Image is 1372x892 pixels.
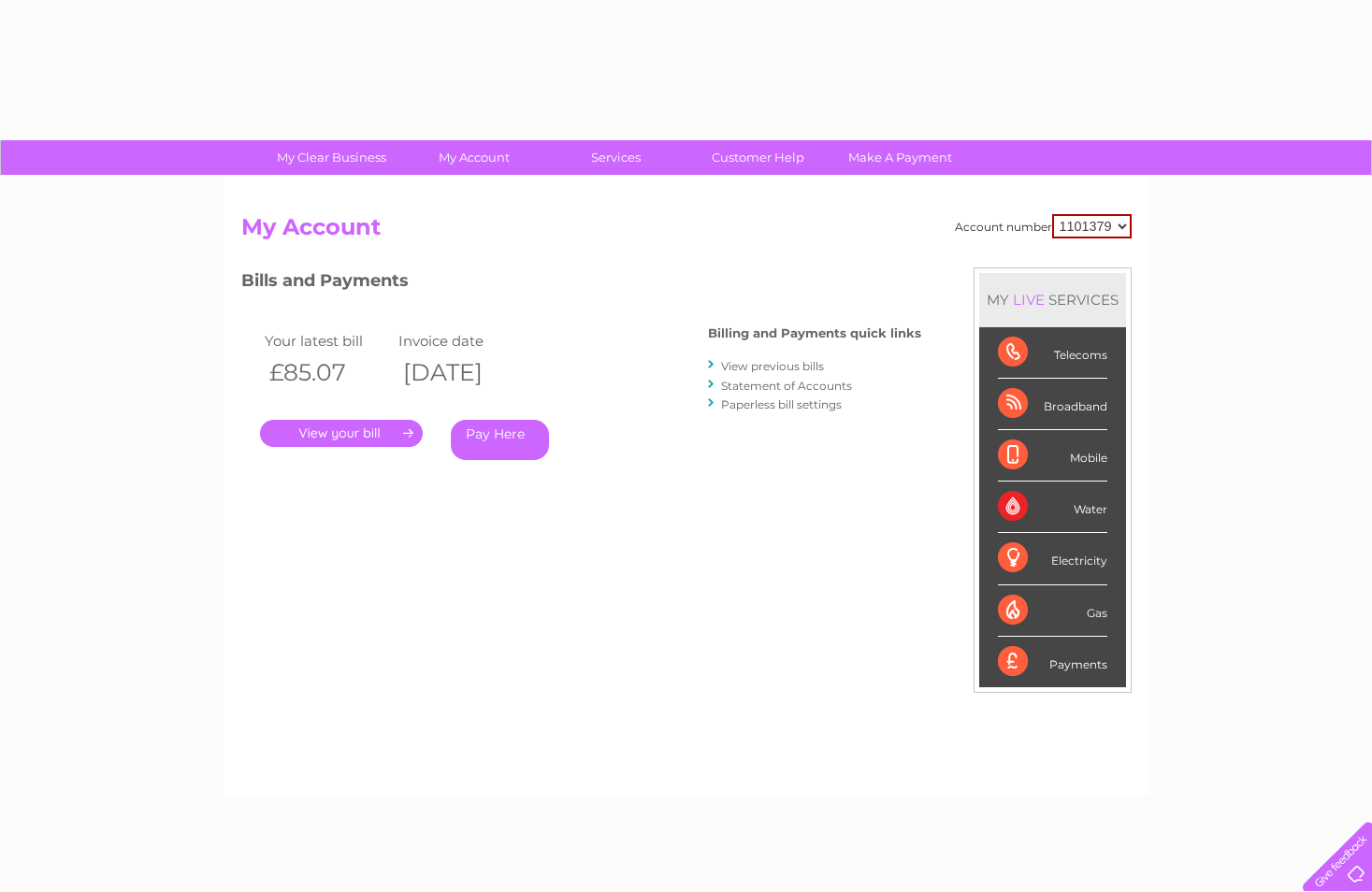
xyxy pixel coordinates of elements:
div: LIVE [1009,291,1048,309]
td: Invoice date [394,328,528,353]
div: Water [998,482,1107,533]
a: Customer Help [681,140,835,175]
div: MY SERVICES [979,273,1126,326]
div: Mobile [998,430,1107,482]
a: Paperless bill settings [721,397,842,411]
h2: My Account [241,214,1132,250]
a: Services [539,140,693,175]
a: Make A Payment [823,140,977,175]
div: Gas [998,585,1107,637]
th: £85.07 [260,353,395,392]
th: [DATE] [394,353,528,392]
a: My Clear Business [254,140,409,175]
div: Account number [955,214,1132,238]
div: Electricity [998,533,1107,584]
div: Payments [998,637,1107,687]
div: Telecoms [998,327,1107,379]
a: Pay Here [451,420,549,460]
h4: Billing and Payments quick links [708,326,921,340]
div: Broadband [998,379,1107,430]
td: Your latest bill [260,328,395,353]
a: My Account [397,140,551,175]
a: Statement of Accounts [721,379,852,393]
a: View previous bills [721,359,824,373]
a: . [260,420,423,447]
h3: Bills and Payments [241,267,921,300]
